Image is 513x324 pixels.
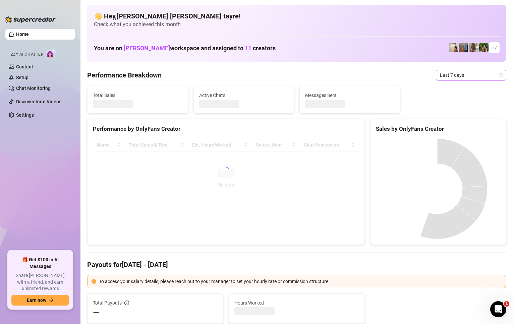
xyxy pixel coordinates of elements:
[49,298,54,303] span: arrow-right
[5,16,56,23] img: logo-BBDzfeDw.svg
[94,45,276,52] h1: You are on workspace and assigned to creators
[92,279,96,284] span: exclamation-circle
[16,64,33,69] a: Content
[305,92,395,99] span: Messages Sent
[27,298,46,303] span: Earn now
[94,21,500,28] span: Check what you achieved this month
[469,43,478,52] img: Nathaniel
[124,45,170,52] span: [PERSON_NAME]
[376,124,501,133] div: Sales by OnlyFans Creator
[46,49,56,58] img: AI Chatter
[16,32,29,37] a: Home
[16,75,28,80] a: Setup
[199,92,289,99] span: Active Chats
[93,307,99,318] span: —
[490,301,506,317] iframe: Intercom live chat
[11,272,69,292] span: Share [PERSON_NAME] with a friend, and earn unlimited rewards
[492,44,497,51] span: + 7
[93,299,122,307] span: Total Payouts
[440,70,502,80] span: Last 7 days
[11,257,69,270] span: 🎁 Get $100 in AI Messages
[16,99,61,104] a: Discover Viral Videos
[94,11,500,21] h4: 👋 Hey, [PERSON_NAME] [PERSON_NAME] tayre !
[11,295,69,306] button: Earn nowarrow-right
[459,43,468,52] img: Wayne
[9,51,43,58] span: Izzy AI Chatter
[499,73,503,77] span: calendar
[479,43,489,52] img: Nathaniel
[87,70,162,80] h4: Performance Breakdown
[16,86,51,91] a: Chat Monitoring
[234,299,359,307] span: Hours Worked
[124,301,129,305] span: info-circle
[245,45,251,52] span: 11
[87,260,506,269] h4: Payouts for [DATE] - [DATE]
[93,124,359,133] div: Performance by OnlyFans Creator
[449,43,458,52] img: Ralphy
[93,92,182,99] span: Total Sales
[223,167,229,174] span: loading
[16,112,34,118] a: Settings
[504,301,509,307] span: 1
[99,278,502,285] div: To access your salary details, please reach out to your manager to set your hourly rate or commis...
